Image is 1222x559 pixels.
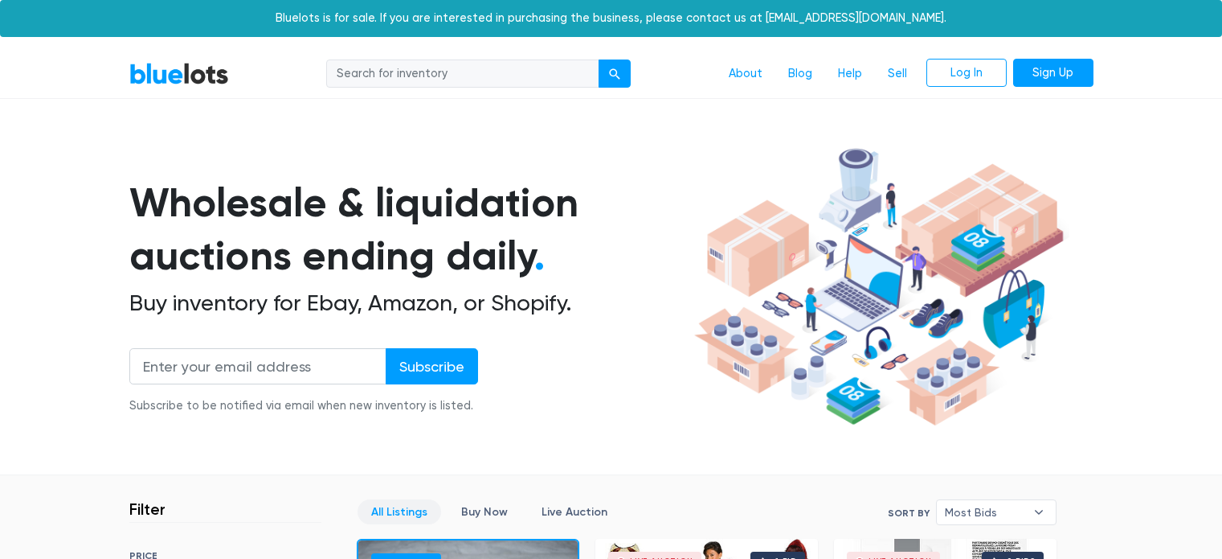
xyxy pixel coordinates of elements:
[775,59,825,89] a: Blog
[716,59,775,89] a: About
[129,176,689,283] h1: Wholesale & liquidation auctions ending daily
[129,397,478,415] div: Subscribe to be notified via email when new inventory is listed.
[945,500,1025,524] span: Most Bids
[326,60,599,88] input: Search for inventory
[358,499,441,524] a: All Listings
[1022,500,1056,524] b: ▾
[129,499,166,519] h3: Filter
[129,62,229,85] a: BlueLots
[448,499,521,524] a: Buy Now
[129,348,386,384] input: Enter your email address
[534,232,545,280] span: .
[825,59,875,89] a: Help
[528,499,621,524] a: Live Auction
[689,141,1069,434] img: hero-ee84e7d0318cb26816c560f6b4441b76977f77a177738b4e94f68c95b2b83dbb.png
[926,59,1007,88] a: Log In
[875,59,920,89] a: Sell
[386,348,478,384] input: Subscribe
[129,290,689,317] h2: Buy inventory for Ebay, Amazon, or Shopify.
[1013,59,1093,88] a: Sign Up
[888,506,930,520] label: Sort By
